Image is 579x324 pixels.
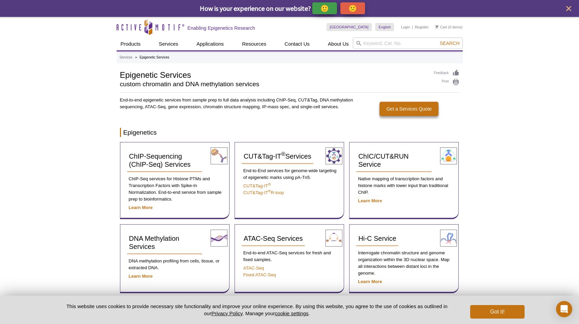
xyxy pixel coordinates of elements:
p: End-to-End services for genome-wide targeting of epigenetic marks using pA-Tn5. [242,167,337,181]
button: close [564,4,573,13]
a: About Us [324,38,353,50]
h2: Enabling Epigenetics Research [188,25,255,31]
span: Search [440,41,459,46]
a: [GEOGRAPHIC_DATA] [327,23,372,31]
span: Hi-C Service [358,235,396,242]
p: Native mapping of transcription factors and histone marks with lower input than traditional ChIP. [356,176,452,196]
a: Applications [192,38,228,50]
p: DNA methylation profiling from cells, tissue, or extracted DNA. [127,258,222,271]
button: Search [438,40,461,46]
a: Learn More [129,205,153,210]
img: ChIC/CUT&RUN Service [440,147,457,164]
a: CUT&Tag-IT® [243,183,271,188]
p: 🙁 [348,4,357,13]
a: Login [401,25,410,29]
button: Got it! [470,305,524,319]
p: 🙂 [320,4,329,13]
li: » [135,55,137,59]
a: ChIC/CUT&RUN Service [356,149,432,172]
a: Fixed ATAC-Seq [243,272,276,277]
a: CUT&Tag-IT®Services [242,149,313,164]
sup: ® [281,151,285,158]
li: | [412,23,413,31]
a: ATAC-Seq [243,265,264,271]
sup: ® [268,189,271,193]
a: Privacy Policy [211,310,242,316]
p: End-to-end ATAC-Seq services for fresh and fixed samples. [242,250,337,263]
li: (0 items) [435,23,463,31]
a: Print [434,78,459,86]
p: End-to-end epigenetic services from sample prep to full data analysis including ChIP-Seq, CUT&Tag... [120,97,354,110]
a: DNA Methylation Services [127,231,202,254]
sup: ® [268,182,271,186]
a: Cart [435,25,447,29]
span: How is your experience on our website? [200,4,311,13]
img: CUT&Tag-IT® Services [325,147,342,164]
a: Services [120,54,132,61]
span: ChIC/CUT&RUN Service [358,153,409,168]
li: Epigenetic Services [140,55,169,59]
a: English [375,23,394,31]
a: Register [415,25,429,29]
img: Your Cart [435,25,438,28]
span: CUT&Tag-IT Services [244,153,311,160]
span: DNA Methylation Services [129,235,179,250]
img: ATAC-Seq Services [325,230,342,247]
a: Learn More [358,198,382,203]
a: Services [155,38,183,50]
a: Products [117,38,145,50]
a: ChIP-Sequencing (ChIP-Seq) Services [127,149,202,172]
img: Hi-C Service [440,230,457,247]
a: Get a Services Quote [380,102,438,116]
img: DNA Methylation Services [211,230,227,247]
h2: custom chromatin and DNA methylation services [120,81,427,87]
a: Resources [238,38,270,50]
a: Contact Us [281,38,314,50]
span: ChIP-Sequencing (ChIP-Seq) Services [129,153,191,168]
a: Hi-C Service [356,231,398,246]
div: Open Intercom Messenger [556,301,572,317]
p: Interrogate chromatin structure and genome organization within the 3D nuclear space. Map all inte... [356,250,452,277]
input: Keyword, Cat. No. [353,38,463,49]
h2: Epigenetics [120,128,459,137]
a: Learn More [358,279,382,284]
span: ATAC-Seq Services [244,235,303,242]
a: CUT&Tag-IT®R-loop [243,190,284,195]
h1: Epigenetic Services [120,69,427,79]
a: Feedback [434,69,459,77]
button: cookie settings [275,310,308,316]
p: ChIP-Seq services for Histone PTMs and Transcription Factors with Spike-In Normalization. End-to-... [127,176,222,203]
img: ChIP-Seq Services [211,147,227,164]
a: Learn More [129,274,153,279]
p: This website uses cookies to provide necessary site functionality and improve your online experie... [55,303,459,317]
a: ATAC-Seq Services [242,231,305,246]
